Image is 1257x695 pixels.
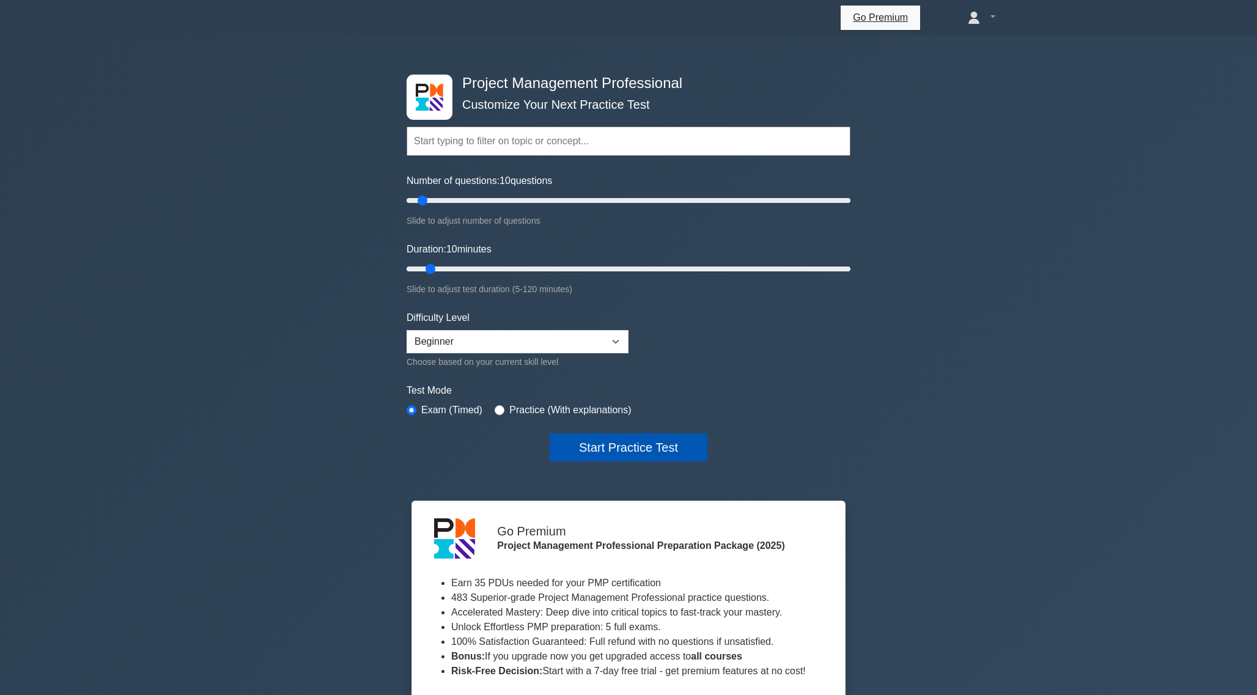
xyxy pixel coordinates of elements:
span: 10 [499,175,511,186]
div: Slide to adjust test duration (5-120 minutes) [407,283,850,296]
a: Go Premium [846,10,915,25]
span: 10 [446,244,457,254]
label: Exam (Timed) [421,403,482,417]
label: Difficulty Level [407,311,470,325]
label: Test Mode [407,383,850,398]
div: Slide to adjust number of questions [407,215,850,227]
div: Choose based on your current skill level [407,356,628,369]
input: Start typing to filter on topic or concept... [407,127,850,156]
label: Number of questions: questions [407,174,552,188]
h4: Project Management Professional [457,75,791,92]
label: Duration: minutes [407,242,492,257]
label: Practice (With explanations) [509,403,631,417]
button: Start Practice Test [550,433,707,461]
